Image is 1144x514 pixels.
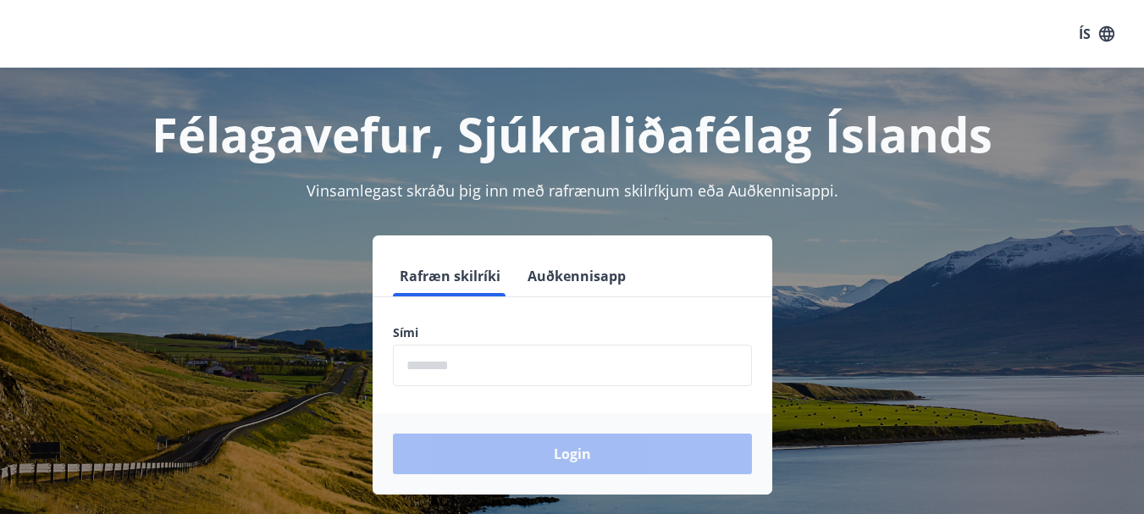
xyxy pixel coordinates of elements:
[521,256,633,296] button: Auðkennisapp
[1069,19,1124,49] button: ÍS
[393,324,752,341] label: Sími
[307,180,838,201] span: Vinsamlegast skráðu þig inn með rafrænum skilríkjum eða Auðkennisappi.
[393,256,507,296] button: Rafræn skilríki
[20,102,1124,166] h1: Félagavefur, Sjúkraliðafélag Íslands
